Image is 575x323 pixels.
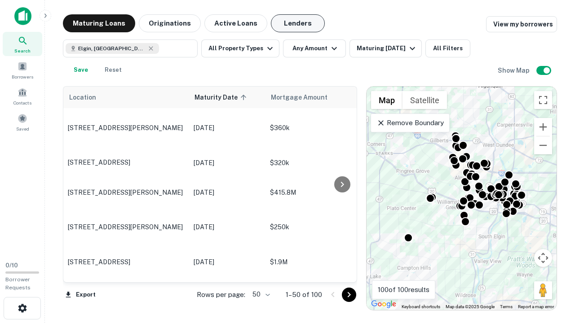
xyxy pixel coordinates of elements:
[197,289,245,300] p: Rows per page:
[371,91,402,109] button: Show street map
[486,16,557,32] a: View my borrowers
[12,73,33,80] span: Borrowers
[270,222,360,232] p: $250k
[13,99,31,106] span: Contacts
[204,14,267,32] button: Active Loans
[201,39,279,57] button: All Property Types
[63,288,98,301] button: Export
[68,258,185,266] p: [STREET_ADDRESS]
[402,91,447,109] button: Show satellite imagery
[271,14,325,32] button: Lenders
[518,304,554,309] a: Report a map error
[194,188,261,197] p: [DATE]
[5,262,18,269] span: 0 / 10
[376,118,443,128] p: Remove Boundary
[194,257,261,267] p: [DATE]
[369,298,398,310] a: Open this area in Google Maps (opens a new window)
[357,43,418,54] div: Maturing [DATE]
[534,249,552,267] button: Map camera controls
[270,257,360,267] p: $1.9M
[63,87,189,108] th: Location
[69,92,96,103] span: Location
[534,91,552,109] button: Toggle fullscreen view
[286,289,322,300] p: 1–50 of 100
[3,32,42,56] a: Search
[271,92,339,103] span: Mortgage Amount
[378,284,429,295] p: 100 of 100 results
[534,118,552,136] button: Zoom in
[369,298,398,310] img: Google
[3,84,42,108] a: Contacts
[16,125,29,132] span: Saved
[68,223,185,231] p: [STREET_ADDRESS][PERSON_NAME]
[14,47,31,54] span: Search
[66,61,95,79] button: Save your search to get updates of matches that match your search criteria.
[68,158,185,166] p: [STREET_ADDRESS]
[500,304,513,309] a: Terms
[283,39,346,57] button: Any Amount
[530,251,575,294] iframe: Chat Widget
[194,158,261,168] p: [DATE]
[270,123,360,133] p: $360k
[68,124,185,132] p: [STREET_ADDRESS][PERSON_NAME]
[5,276,31,291] span: Borrower Requests
[367,87,557,310] div: 0 0
[265,87,364,108] th: Mortgage Amount
[78,44,146,52] span: Elgin, [GEOGRAPHIC_DATA], [GEOGRAPHIC_DATA]
[195,92,249,103] span: Maturity Date
[349,39,422,57] button: Maturing [DATE]
[194,222,261,232] p: [DATE]
[498,65,531,75] h6: Show Map
[425,39,470,57] button: All Filters
[194,123,261,133] p: [DATE]
[14,7,31,25] img: capitalize-icon.png
[534,136,552,154] button: Zoom out
[270,188,360,197] p: $415.8M
[3,58,42,82] a: Borrowers
[63,14,135,32] button: Maturing Loans
[270,158,360,168] p: $320k
[189,87,265,108] th: Maturity Date
[446,304,495,309] span: Map data ©2025 Google
[99,61,128,79] button: Reset
[249,288,271,301] div: 50
[68,188,185,196] p: [STREET_ADDRESS][PERSON_NAME]
[402,304,440,310] button: Keyboard shortcuts
[342,288,356,302] button: Go to next page
[3,110,42,134] a: Saved
[139,14,201,32] button: Originations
